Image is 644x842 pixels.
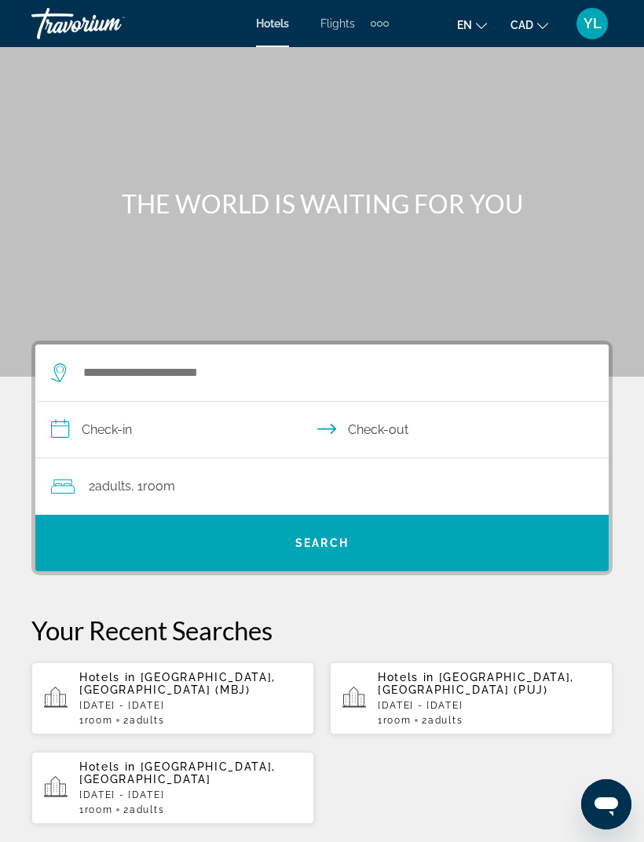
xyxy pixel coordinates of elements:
[378,700,600,711] p: [DATE] - [DATE]
[79,700,302,711] p: [DATE] - [DATE]
[581,779,631,829] iframe: Button to launch messaging window
[85,715,113,726] span: Room
[457,13,487,36] button: Change language
[371,11,389,36] button: Extra navigation items
[422,715,463,726] span: 2
[79,760,276,786] span: [GEOGRAPHIC_DATA], [GEOGRAPHIC_DATA]
[79,789,302,800] p: [DATE] - [DATE]
[130,804,164,815] span: Adults
[378,671,434,683] span: Hotels in
[510,13,548,36] button: Change currency
[457,19,472,31] span: en
[378,671,574,696] span: [GEOGRAPHIC_DATA], [GEOGRAPHIC_DATA] (PUJ)
[89,476,131,498] span: 2
[31,662,314,735] button: Hotels in [GEOGRAPHIC_DATA], [GEOGRAPHIC_DATA] (MBJ)[DATE] - [DATE]1Room2Adults
[131,476,175,498] span: , 1
[85,804,113,815] span: Room
[123,804,164,815] span: 2
[572,7,613,40] button: User Menu
[428,715,463,726] span: Adults
[584,16,602,31] span: YL
[378,715,411,726] span: 1
[35,402,609,458] button: Check in and out dates
[256,17,289,30] a: Hotels
[330,662,613,735] button: Hotels in [GEOGRAPHIC_DATA], [GEOGRAPHIC_DATA] (PUJ)[DATE] - [DATE]1Room2Adults
[383,715,412,726] span: Room
[295,537,349,549] span: Search
[95,479,131,494] span: Adults
[31,614,613,646] p: Your Recent Searches
[79,671,276,696] span: [GEOGRAPHIC_DATA], [GEOGRAPHIC_DATA] (MBJ)
[79,671,136,683] span: Hotels in
[123,715,164,726] span: 2
[320,17,355,30] a: Flights
[31,3,188,44] a: Travorium
[510,19,533,31] span: CAD
[79,760,136,773] span: Hotels in
[35,344,609,571] div: Search widget
[79,715,112,726] span: 1
[35,458,609,515] button: Travelers: 2 adults, 0 children
[79,804,112,815] span: 1
[130,715,164,726] span: Adults
[143,479,175,494] span: Room
[35,515,609,571] button: Search
[31,751,314,825] button: Hotels in [GEOGRAPHIC_DATA], [GEOGRAPHIC_DATA][DATE] - [DATE]1Room2Adults
[31,188,613,220] h1: THE WORLD IS WAITING FOR YOU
